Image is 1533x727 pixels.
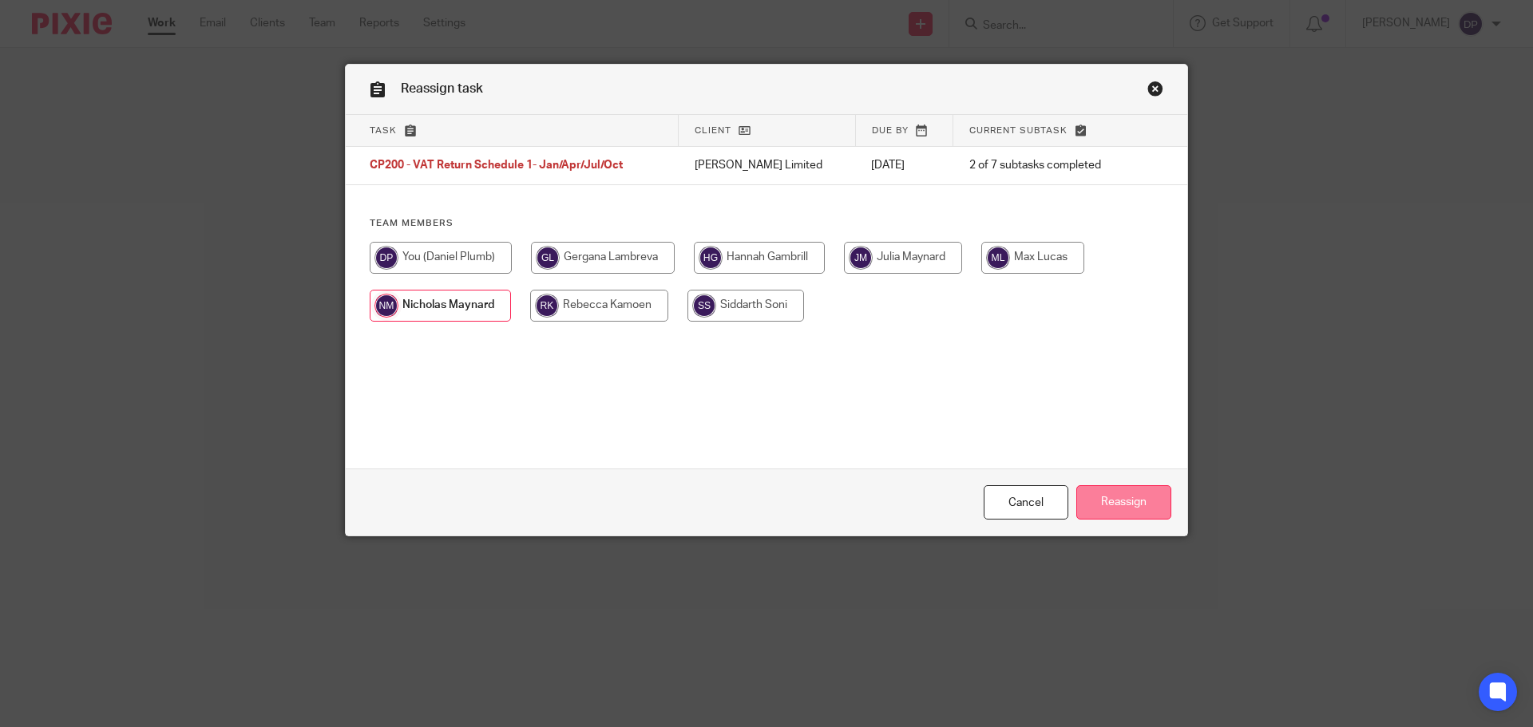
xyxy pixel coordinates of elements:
span: Reassign task [401,82,483,95]
span: Due by [872,126,909,135]
span: CP200 - VAT Return Schedule 1- Jan/Apr/Jul/Oct [370,160,623,172]
a: Close this dialog window [984,485,1068,520]
p: [PERSON_NAME] Limited [695,157,839,173]
p: [DATE] [871,157,937,173]
span: Current subtask [969,126,1068,135]
span: Task [370,126,397,135]
span: Client [695,126,731,135]
a: Close this dialog window [1147,81,1163,102]
input: Reassign [1076,485,1171,520]
h4: Team members [370,217,1163,230]
td: 2 of 7 subtasks completed [953,147,1135,185]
